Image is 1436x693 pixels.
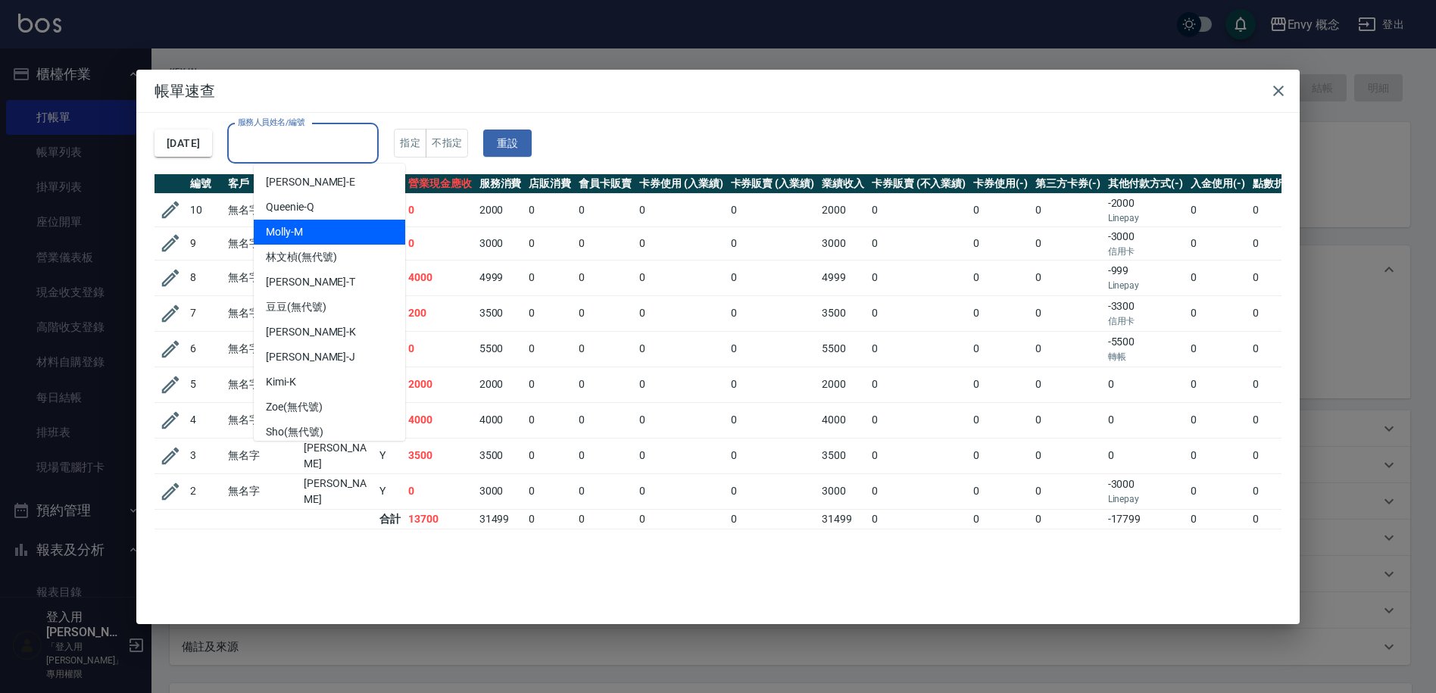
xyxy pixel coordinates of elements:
[224,226,300,260] td: 無名字
[186,331,224,367] td: 6
[1032,226,1104,260] td: 0
[969,226,1032,260] td: 0
[1187,174,1249,194] th: 入金使用(-)
[1104,402,1188,438] td: 0
[969,402,1032,438] td: 0
[186,295,224,331] td: 7
[818,295,868,331] td: 3500
[525,260,575,295] td: 0
[1249,295,1332,331] td: 0
[575,367,635,402] td: 0
[266,349,355,365] span: [PERSON_NAME] -J
[1032,331,1104,367] td: 0
[525,226,575,260] td: 0
[266,174,355,190] span: [PERSON_NAME] -E
[376,438,404,473] td: Y
[635,260,727,295] td: 0
[224,295,300,331] td: 無名字
[476,193,526,226] td: 2000
[727,260,819,295] td: 0
[727,402,819,438] td: 0
[1108,211,1184,225] p: Linepay
[868,226,969,260] td: 0
[727,438,819,473] td: 0
[727,193,819,226] td: 0
[186,438,224,473] td: 3
[136,70,1300,112] h2: 帳單速查
[969,509,1032,529] td: 0
[404,260,476,295] td: 4000
[266,324,356,340] span: [PERSON_NAME] -K
[1104,331,1188,367] td: -5500
[635,295,727,331] td: 0
[1187,367,1249,402] td: 0
[224,174,300,194] th: 客戶
[575,402,635,438] td: 0
[1187,331,1249,367] td: 0
[818,367,868,402] td: 2000
[818,193,868,226] td: 2000
[404,473,476,509] td: 0
[476,438,526,473] td: 3500
[868,402,969,438] td: 0
[1249,226,1332,260] td: 0
[1108,350,1184,364] p: 轉帳
[868,438,969,473] td: 0
[426,129,468,158] button: 不指定
[868,331,969,367] td: 0
[404,509,476,529] td: 13700
[476,473,526,509] td: 3000
[1104,260,1188,295] td: -999
[483,130,532,158] button: 重設
[969,193,1032,226] td: 0
[1187,402,1249,438] td: 0
[1249,174,1332,194] th: 點數折抵金額(-)
[727,331,819,367] td: 0
[818,473,868,509] td: 3000
[525,331,575,367] td: 0
[868,473,969,509] td: 0
[727,473,819,509] td: 0
[1032,438,1104,473] td: 0
[394,129,426,158] button: 指定
[1104,295,1188,331] td: -3300
[868,174,969,194] th: 卡券販賣 (不入業績)
[404,174,476,194] th: 營業現金應收
[1104,473,1188,509] td: -3000
[575,438,635,473] td: 0
[868,509,969,529] td: 0
[727,174,819,194] th: 卡券販賣 (入業績)
[1249,367,1332,402] td: 0
[818,509,868,529] td: 31499
[525,509,575,529] td: 0
[575,226,635,260] td: 0
[404,295,476,331] td: 200
[969,295,1032,331] td: 0
[224,438,300,473] td: 無名字
[868,260,969,295] td: 0
[186,260,224,295] td: 8
[476,367,526,402] td: 2000
[1108,492,1184,506] p: Linepay
[1249,438,1332,473] td: 0
[818,331,868,367] td: 5500
[404,367,476,402] td: 2000
[1187,295,1249,331] td: 0
[575,331,635,367] td: 0
[266,199,314,215] span: Queenie -Q
[1249,473,1332,509] td: 0
[1104,174,1188,194] th: 其他付款方式(-)
[818,174,868,194] th: 業績收入
[224,473,300,509] td: 無名字
[1187,226,1249,260] td: 0
[404,331,476,367] td: 0
[404,226,476,260] td: 0
[186,193,224,226] td: 10
[727,509,819,529] td: 0
[969,331,1032,367] td: 0
[635,438,727,473] td: 0
[727,295,819,331] td: 0
[635,193,727,226] td: 0
[186,226,224,260] td: 9
[1104,509,1188,529] td: -17799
